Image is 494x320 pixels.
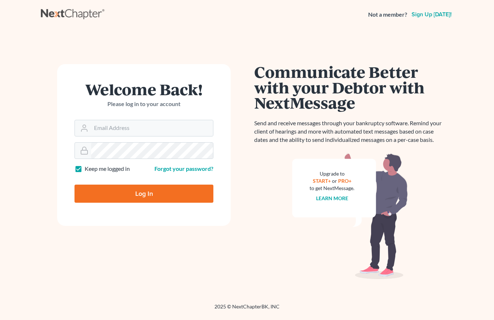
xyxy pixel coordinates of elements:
[41,303,453,316] div: 2025 © NextChapterBK, INC
[74,100,213,108] p: Please log in to your account
[254,119,446,144] p: Send and receive messages through your bankruptcy software. Remind your client of hearings and mo...
[332,178,337,184] span: or
[313,178,331,184] a: START+
[338,178,352,184] a: PRO+
[74,185,213,203] input: Log In
[85,165,130,173] label: Keep me logged in
[368,10,407,19] strong: Not a member?
[254,64,446,110] h1: Communicate Better with your Debtor with NextMessage
[310,185,354,192] div: to get NextMessage.
[91,120,213,136] input: Email Address
[292,153,408,279] img: nextmessage_bg-59042aed3d76b12b5cd301f8e5b87938c9018125f34e5fa2b7a6b67550977c72.svg
[154,165,213,172] a: Forgot your password?
[74,81,213,97] h1: Welcome Back!
[316,195,348,201] a: Learn more
[410,12,453,17] a: Sign up [DATE]!
[310,170,354,177] div: Upgrade to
